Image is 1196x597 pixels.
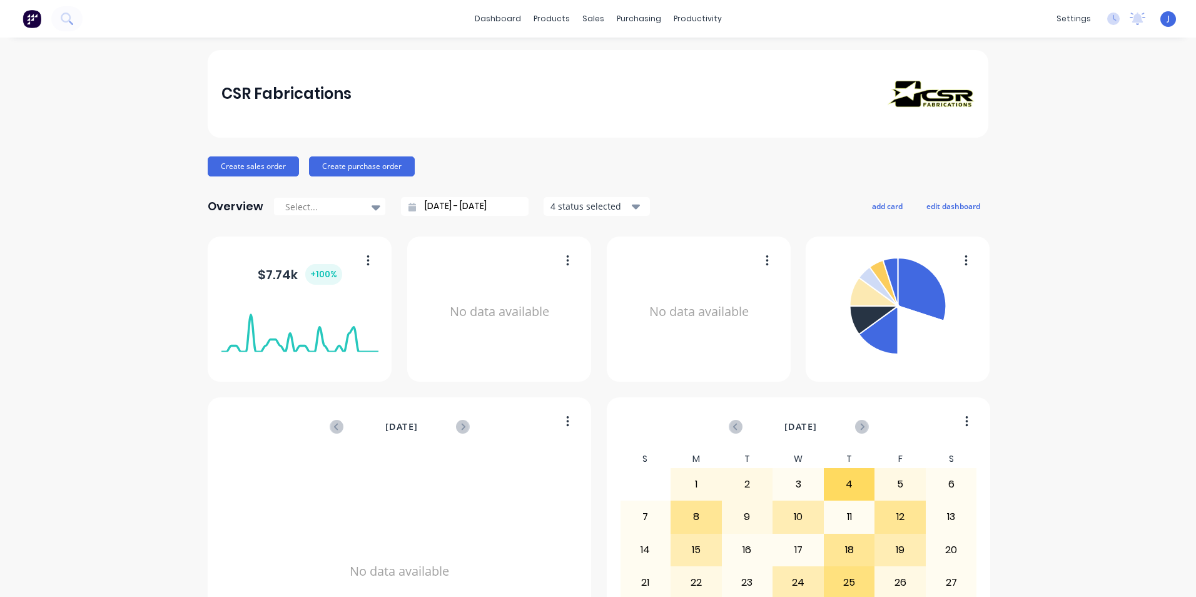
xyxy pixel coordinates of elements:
[544,197,650,216] button: 4 status selected
[258,264,342,285] div: $ 7.74k
[926,469,976,500] div: 6
[864,198,911,214] button: add card
[621,501,671,533] div: 7
[926,501,976,533] div: 13
[773,534,823,566] div: 17
[671,469,721,500] div: 1
[385,420,418,434] span: [DATE]
[667,9,728,28] div: productivity
[23,9,41,28] img: Factory
[824,450,875,468] div: T
[722,501,773,533] div: 9
[926,534,976,566] div: 20
[621,534,671,566] div: 14
[875,501,925,533] div: 12
[221,81,352,106] div: CSR Fabrications
[875,534,925,566] div: 19
[309,156,415,176] button: Create purchase order
[305,264,342,285] div: + 100 %
[722,469,773,500] div: 2
[611,9,667,28] div: purchasing
[208,156,299,176] button: Create sales order
[620,450,671,468] div: S
[773,501,823,533] div: 10
[576,9,611,28] div: sales
[773,450,824,468] div: W
[671,501,721,533] div: 8
[671,450,722,468] div: M
[550,200,629,213] div: 4 status selected
[1167,13,1170,24] span: J
[722,450,773,468] div: T
[527,9,576,28] div: products
[784,420,817,434] span: [DATE]
[918,198,988,214] button: edit dashboard
[773,469,823,500] div: 3
[824,534,874,566] div: 18
[875,469,925,500] div: 5
[722,534,773,566] div: 16
[208,194,263,219] div: Overview
[887,80,975,107] img: CSR Fabrications
[421,253,578,371] div: No data available
[671,534,721,566] div: 15
[824,501,874,533] div: 11
[824,469,874,500] div: 4
[621,253,778,371] div: No data available
[469,9,527,28] a: dashboard
[1050,9,1097,28] div: settings
[926,450,977,468] div: S
[874,450,926,468] div: F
